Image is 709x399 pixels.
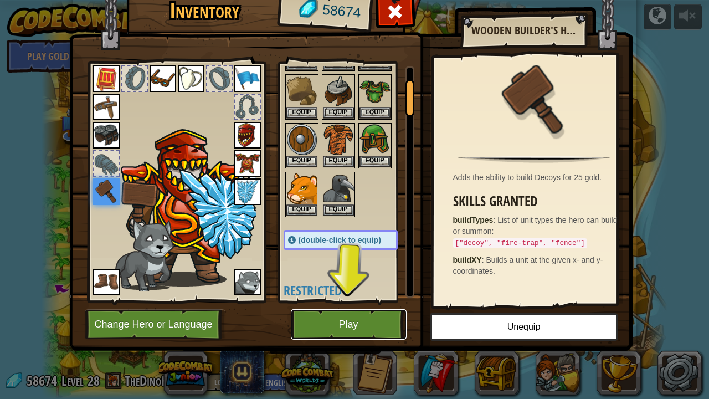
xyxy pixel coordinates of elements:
h2: Wooden Builder's Hammer [471,24,576,37]
img: wolf-pup-paper-doll.png [112,219,174,291]
img: portrait.png [359,124,391,155]
img: portrait.png [286,173,317,204]
span: Builds a unit at the given x- and y-coordinates. [453,255,603,275]
code: ["decoy", "fire-trap", "fence"] [453,238,587,248]
img: portrait.png [93,178,120,205]
img: portrait.png [359,75,391,106]
button: Equip [359,107,391,119]
img: portrait.png [234,122,261,149]
h4: Restricted [284,283,420,298]
span: List of unit types the hero can build or summon: [453,216,618,247]
img: portrait.png [498,65,570,137]
img: portrait.png [323,173,354,204]
img: portrait.png [93,122,120,149]
img: portrait.png [150,65,176,92]
img: portrait.png [323,75,354,106]
img: portrait.png [93,94,120,120]
button: Change Hero or Language [85,309,225,340]
img: hr.png [458,156,610,163]
button: Equip [286,204,317,216]
span: : [482,255,486,264]
img: portrait.png [234,65,261,92]
button: Equip [286,107,317,119]
div: Adds the ability to build Decoys for 25 gold. [453,172,621,183]
img: deflector-male.png [121,125,256,287]
img: portrait.png [178,65,204,92]
img: portrait.png [234,269,261,295]
button: Unequip [430,313,618,341]
h3: Skills Granted [453,194,621,209]
span: (double-click to equip) [299,236,381,244]
button: Play [291,309,407,340]
span: : [493,216,497,224]
img: portrait.png [286,75,317,106]
button: Equip [359,156,391,167]
strong: buildXY [453,255,482,264]
button: Equip [286,156,317,167]
button: Equip [323,107,354,119]
img: portrait.png [93,65,120,92]
img: portrait.png [323,124,354,155]
img: portrait.png [93,269,120,295]
button: Equip [323,204,354,216]
strong: buildTypes [453,216,494,224]
img: portrait.png [286,124,317,155]
button: Equip [323,156,354,167]
img: portrait.png [234,178,261,205]
img: portrait.png [234,150,261,177]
